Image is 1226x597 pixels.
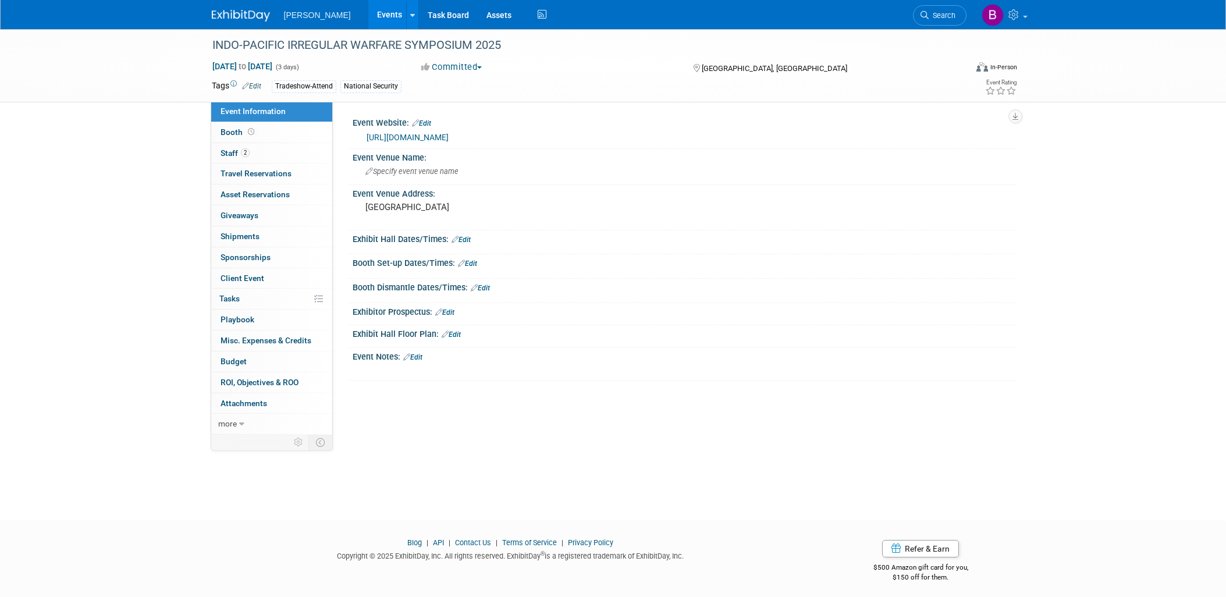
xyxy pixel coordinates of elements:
span: Tasks [219,294,240,303]
a: Misc. Expenses & Credits [211,331,332,351]
a: Attachments [211,393,332,414]
a: Terms of Service [502,538,557,547]
div: Exhibit Hall Floor Plan: [353,325,1015,340]
div: Event Venue Address: [353,185,1015,200]
span: to [237,62,248,71]
a: API [433,538,444,547]
a: Blog [407,538,422,547]
a: Client Event [211,268,332,289]
span: [GEOGRAPHIC_DATA], [GEOGRAPHIC_DATA] [702,64,847,73]
a: Edit [471,284,490,292]
span: (3 days) [275,63,299,71]
span: Event Information [221,106,286,116]
a: Refer & Earn [882,540,959,557]
span: Search [929,11,955,20]
div: INDO-PACIFIC IRREGULAR WARFARE SYMPOSIUM 2025 [208,35,949,56]
a: Edit [435,308,454,317]
span: Budget [221,357,247,366]
img: Buse Onen [982,4,1004,26]
a: Sponsorships [211,247,332,268]
div: Copyright © 2025 ExhibitDay, Inc. All rights reserved. ExhibitDay is a registered trademark of Ex... [212,548,810,562]
a: Budget [211,351,332,372]
a: Asset Reservations [211,184,332,205]
img: Format-Inperson.png [976,62,988,72]
button: Committed [417,61,486,73]
a: Edit [242,82,261,90]
div: $150 off for them. [827,573,1015,582]
a: Edit [442,331,461,339]
span: more [218,419,237,428]
div: Tradeshow-Attend [272,80,336,93]
a: ROI, Objectives & ROO [211,372,332,393]
span: Specify event venue name [365,167,459,176]
a: Staff2 [211,143,332,164]
a: Giveaways [211,205,332,226]
span: Shipments [221,232,260,241]
div: National Security [340,80,401,93]
div: Exhibitor Prospectus: [353,303,1015,318]
span: Playbook [221,315,254,324]
div: In-Person [990,63,1017,72]
span: ROI, Objectives & ROO [221,378,298,387]
span: | [559,538,566,547]
div: Event Venue Name: [353,149,1015,164]
a: Playbook [211,310,332,330]
a: Shipments [211,226,332,247]
span: Sponsorships [221,253,271,262]
div: Event Format [898,61,1018,78]
span: | [424,538,431,547]
div: Booth Dismantle Dates/Times: [353,279,1015,294]
span: Booth [221,127,257,137]
span: [PERSON_NAME] [284,10,351,20]
a: Edit [458,260,477,268]
a: Travel Reservations [211,164,332,184]
span: Giveaways [221,211,258,220]
span: Staff [221,148,250,158]
pre: [GEOGRAPHIC_DATA] [365,202,616,212]
a: [URL][DOMAIN_NAME] [367,133,449,142]
span: Client Event [221,273,264,283]
a: Event Information [211,101,332,122]
a: more [211,414,332,434]
a: Edit [452,236,471,244]
a: Contact Us [455,538,491,547]
div: Event Website: [353,114,1015,129]
a: Privacy Policy [568,538,613,547]
img: ExhibitDay [212,10,270,22]
span: | [493,538,500,547]
span: Booth not reserved yet [246,127,257,136]
div: Event Rating [985,80,1017,86]
div: Event Notes: [353,348,1015,363]
div: $500 Amazon gift card for you, [827,555,1015,582]
a: Search [913,5,966,26]
td: Toggle Event Tabs [308,435,332,450]
a: Tasks [211,289,332,309]
sup: ® [541,550,545,557]
span: 2 [241,148,250,157]
td: Personalize Event Tab Strip [289,435,309,450]
span: Misc. Expenses & Credits [221,336,311,345]
div: Booth Set-up Dates/Times: [353,254,1015,269]
span: Asset Reservations [221,190,290,199]
a: Edit [412,119,431,127]
a: Edit [403,353,422,361]
td: Tags [212,80,261,93]
span: [DATE] [DATE] [212,61,273,72]
span: Attachments [221,399,267,408]
div: Exhibit Hall Dates/Times: [353,230,1015,246]
span: | [446,538,453,547]
a: Booth [211,122,332,143]
span: Travel Reservations [221,169,292,178]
